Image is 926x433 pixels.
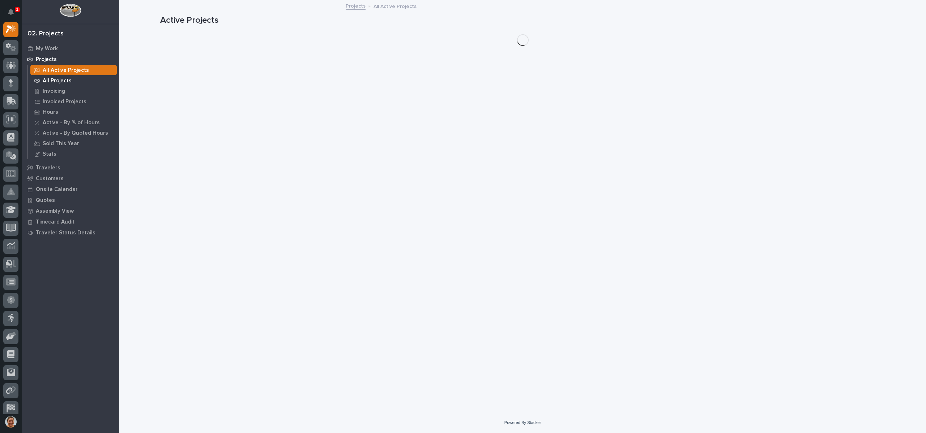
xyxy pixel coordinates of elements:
p: Hours [43,109,58,116]
p: Active - By Quoted Hours [43,130,108,137]
button: Notifications [3,4,18,20]
p: Assembly View [36,208,74,215]
a: All Active Projects [28,65,119,75]
img: Workspace Logo [60,4,81,17]
p: Timecard Audit [36,219,74,225]
p: Travelers [36,165,60,171]
a: All Projects [28,75,119,86]
button: users-avatar [3,414,18,429]
a: Customers [22,173,119,184]
a: Assembly View [22,205,119,216]
a: Quotes [22,195,119,205]
p: 1 [16,7,18,12]
p: All Projects [43,78,72,84]
div: Notifications1 [9,9,18,20]
a: Active - By Quoted Hours [28,128,119,138]
a: Travelers [22,162,119,173]
a: Invoiced Projects [28,96,119,107]
a: Invoicing [28,86,119,96]
a: Sold This Year [28,138,119,148]
h1: Active Projects [160,15,885,26]
p: Onsite Calendar [36,186,78,193]
p: Sold This Year [43,140,79,147]
a: Traveler Status Details [22,227,119,238]
p: Projects [36,56,57,63]
a: Powered By Stacker [504,420,541,425]
p: Quotes [36,197,55,204]
p: Customers [36,176,64,182]
a: Onsite Calendar [22,184,119,195]
a: Active - By % of Hours [28,117,119,127]
p: Invoicing [43,88,65,95]
p: Active - By % of Hours [43,120,100,126]
a: My Work [22,43,119,54]
a: Hours [28,107,119,117]
a: Timecard Audit [22,216,119,227]
p: Traveler Status Details [36,230,95,236]
a: Projects [22,54,119,65]
p: Stats [43,151,56,157]
div: 02. Projects [27,30,64,38]
a: Stats [28,149,119,159]
p: All Active Projects [374,2,417,10]
p: All Active Projects [43,67,89,74]
p: My Work [36,46,58,52]
a: Projects [346,1,366,10]
p: Invoiced Projects [43,99,86,105]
